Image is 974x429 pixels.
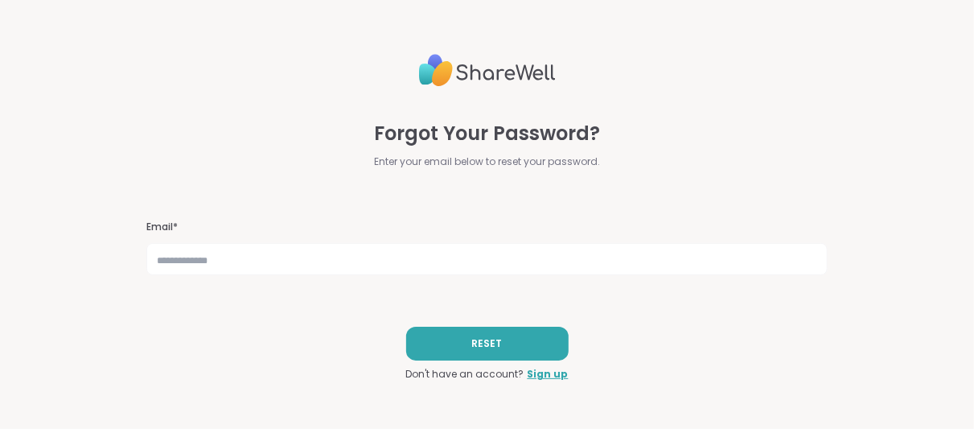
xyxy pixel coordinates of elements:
[374,155,600,169] span: Enter your email below to reset your password.
[472,336,503,351] span: RESET
[406,367,524,382] span: Don't have an account?
[406,327,569,361] button: RESET
[528,367,569,382] a: Sign up
[374,119,600,148] span: Forgot Your Password?
[419,47,556,93] img: ShareWell Logo
[146,221,828,234] h3: Email*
